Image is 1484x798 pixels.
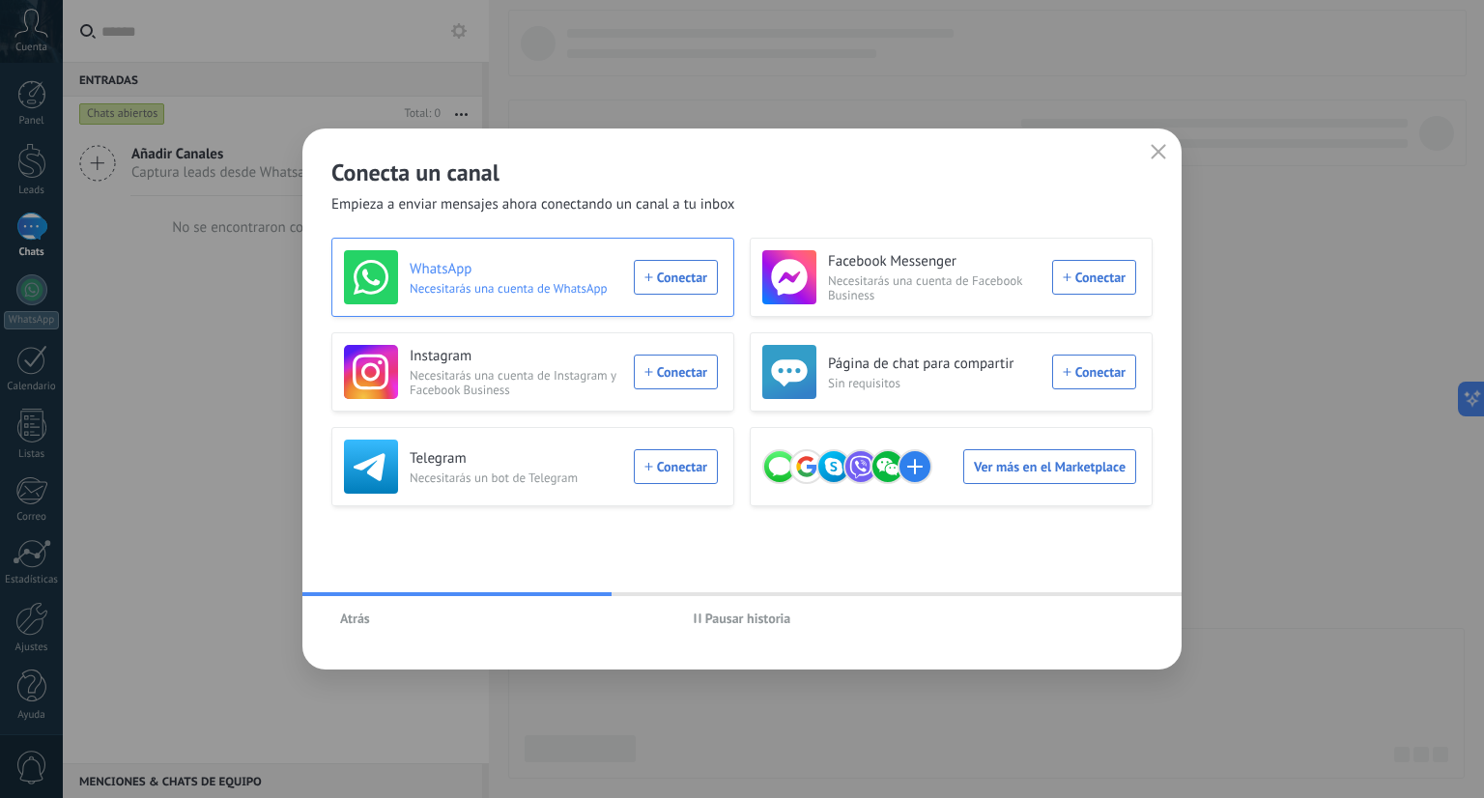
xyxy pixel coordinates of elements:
h3: Instagram [410,347,622,366]
span: Pausar historia [705,612,791,625]
span: Necesitarás un bot de Telegram [410,470,622,485]
span: Empieza a enviar mensajes ahora conectando un canal a tu inbox [331,195,735,214]
span: Sin requisitos [828,376,1041,390]
span: Necesitarás una cuenta de Facebook Business [828,273,1041,302]
h3: WhatsApp [410,260,622,279]
h3: Telegram [410,449,622,469]
span: Atrás [340,612,370,625]
h3: Facebook Messenger [828,252,1041,271]
h3: Página de chat para compartir [828,355,1041,374]
button: Pausar historia [685,604,800,633]
button: Atrás [331,604,379,633]
span: Necesitarás una cuenta de WhatsApp [410,281,622,296]
h2: Conecta un canal [331,157,1153,187]
span: Necesitarás una cuenta de Instagram y Facebook Business [410,368,622,397]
